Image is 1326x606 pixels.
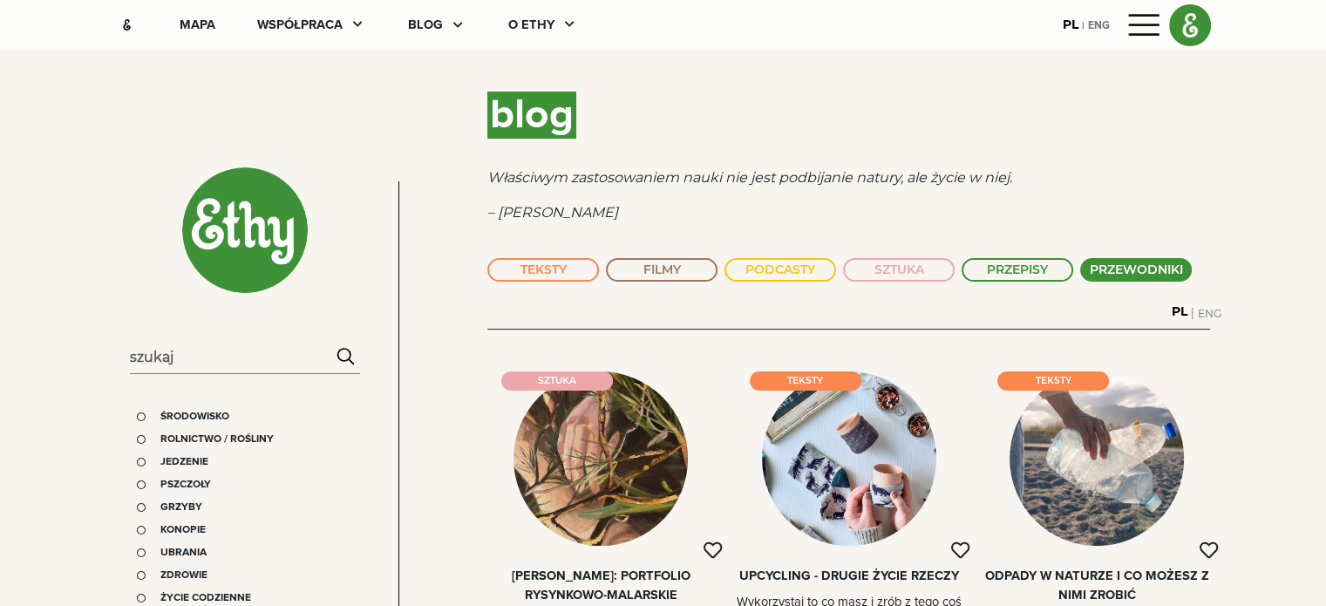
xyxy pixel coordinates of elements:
div: PL [1063,16,1078,34]
button: PRZEPISY [962,258,1073,282]
button: FILMY [606,258,717,282]
div: Jedzenie [160,454,208,470]
div: | [1078,18,1088,34]
div: Rolnictwo / Rośliny [160,432,274,447]
p: – [PERSON_NAME] [487,202,1210,223]
div: Środowisko [160,409,229,425]
button: SZTUKA [843,258,955,282]
div: Konopie [160,522,206,538]
div: PL [1171,303,1187,321]
img: ethy logo [1170,5,1210,45]
div: | [1187,305,1197,321]
input: Search [130,342,360,374]
div: ENG [1088,15,1110,34]
div: Upcycling - drugie życie rzeczy [736,567,962,586]
div: współpraca [257,16,343,35]
div: Zdrowie [160,568,207,583]
div: mapa [180,16,215,35]
div: Odpady w naturze i co możesz z nimi zrobić [983,567,1210,605]
button: PRZEWODNIKI [1080,258,1192,282]
div: Ubrania [160,545,207,561]
button: PODCASTY [724,258,836,282]
div: O ethy [508,16,554,35]
button: TEKSTY [487,258,599,282]
img: ethy-logo [182,167,308,293]
p: Właściwym zastosowaniem nauki nie jest podbijanie natury, ale życie w niej. [487,167,1210,188]
div: [PERSON_NAME]: portfolio rysynkowo-malarskie [487,567,714,605]
div: Grzyby [160,500,202,515]
div: Pszczoły [160,477,211,493]
span: blog [487,92,576,139]
div: ENG [1197,303,1221,322]
img: search.svg [330,338,362,373]
div: Życie codzienne [160,590,251,606]
img: ethy-logo [116,14,138,36]
div: blog [408,16,443,35]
